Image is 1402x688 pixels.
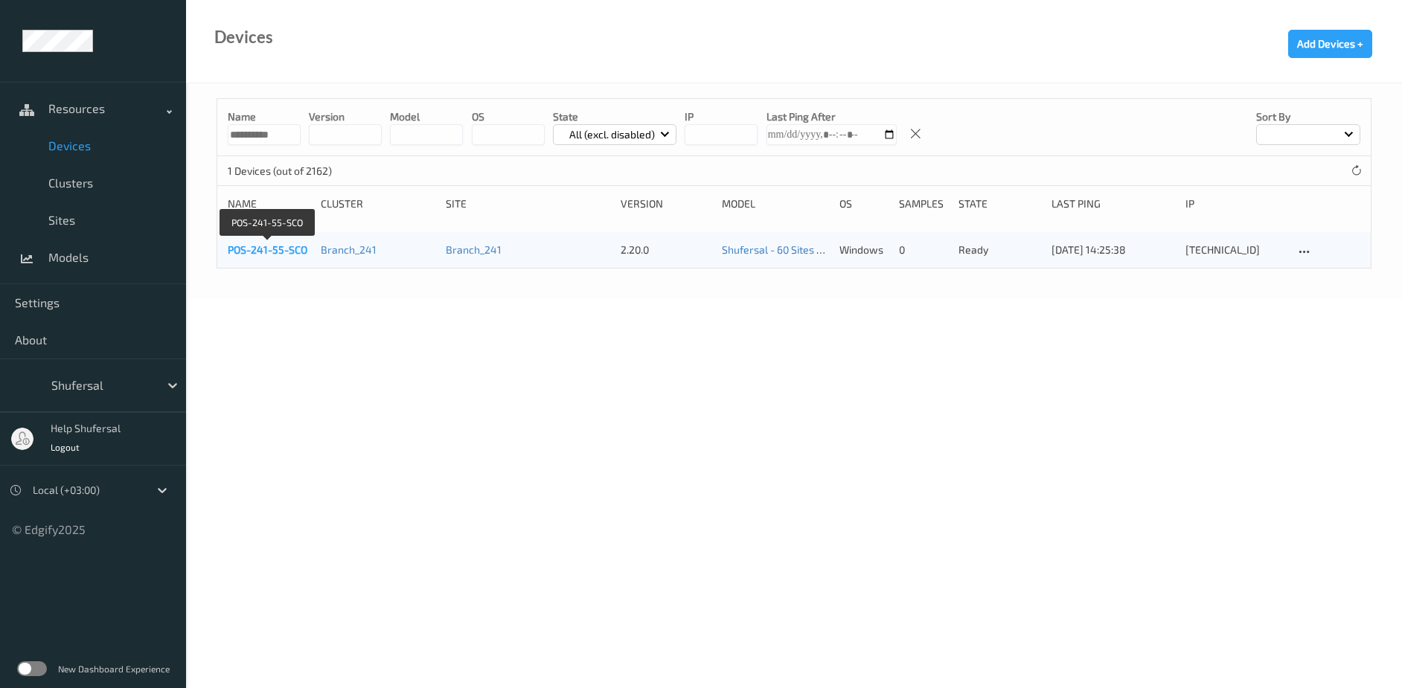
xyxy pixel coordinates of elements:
[621,242,711,257] div: 2.20.0
[685,109,758,124] p: IP
[390,109,463,124] p: model
[214,30,273,45] div: Devices
[621,196,711,211] div: version
[899,196,948,211] div: Samples
[958,196,1041,211] div: State
[553,109,677,124] p: State
[1185,196,1284,211] div: ip
[1288,30,1372,58] button: Add Devices +
[228,243,307,256] a: POS-241-55-SCO
[1051,242,1175,257] div: [DATE] 14:25:38
[321,196,436,211] div: Cluster
[839,196,889,211] div: OS
[722,243,1139,256] a: Shufersal - 60 Sites Training - Batch 55 scales + SCO [DATE] 19:30 [DATE] 19:30 Auto Save
[321,243,377,256] a: Branch_241
[564,127,660,142] p: All (excl. disabled)
[228,109,301,124] p: Name
[228,164,339,179] p: 1 Devices (out of 2162)
[446,243,502,256] a: Branch_241
[899,242,948,257] div: 0
[1256,109,1360,124] p: Sort by
[722,196,829,211] div: Model
[1051,196,1175,211] div: Last Ping
[228,196,310,211] div: Name
[766,109,897,124] p: Last Ping After
[839,242,889,257] p: windows
[309,109,382,124] p: version
[1185,242,1284,257] div: [TECHNICAL_ID]
[958,242,1041,257] p: ready
[446,196,610,211] div: Site
[472,109,545,124] p: OS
